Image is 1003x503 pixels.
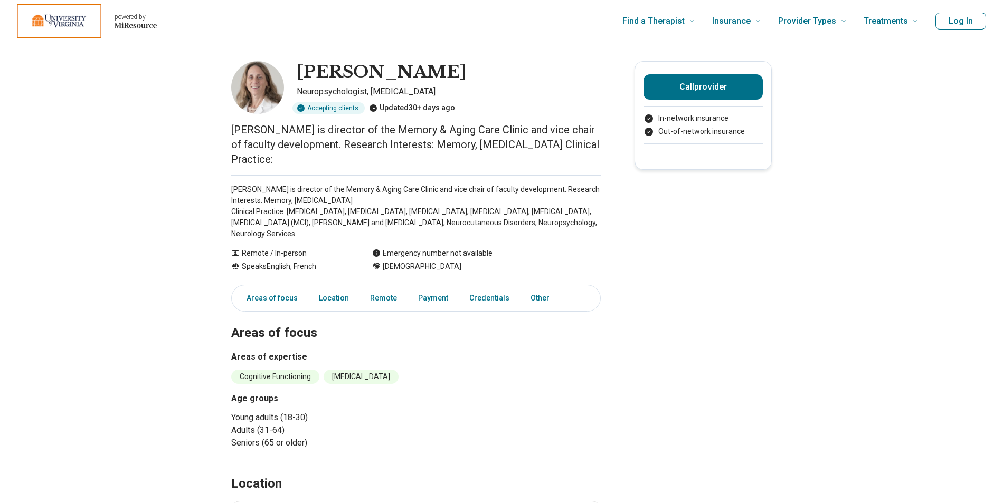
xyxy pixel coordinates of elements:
[231,411,412,424] li: Young adults (18-30)
[297,61,467,83] h1: [PERSON_NAME]
[778,14,836,28] span: Provider Types
[463,287,516,309] a: Credentials
[412,287,455,309] a: Payment
[17,4,157,38] a: Home page
[644,113,763,124] li: In-network insurance
[524,287,562,309] a: Other
[864,14,908,28] span: Treatments
[372,248,493,259] div: Emergency number not available
[324,370,399,384] li: [MEDICAL_DATA]
[622,14,685,28] span: Find a Therapist
[115,13,157,21] p: powered by
[644,113,763,137] ul: Payment options
[231,122,601,167] p: [PERSON_NAME] is director of the Memory & Aging Care Clinic and vice chair of faculty development...
[292,102,365,114] div: Accepting clients
[231,248,351,259] div: Remote / In-person
[231,437,412,449] li: Seniors (65 or older)
[231,61,284,114] img: Carol Manning, Neuropsychologist
[231,392,412,405] h3: Age groups
[935,13,986,30] button: Log In
[231,299,601,342] h2: Areas of focus
[231,184,601,239] p: [PERSON_NAME] is director of the Memory & Aging Care Clinic and vice chair of faculty development...
[231,351,601,363] h3: Areas of expertise
[231,475,282,493] h2: Location
[234,287,304,309] a: Areas of focus
[231,424,412,437] li: Adults (31-64)
[364,287,403,309] a: Remote
[297,85,601,98] p: Neuropsychologist, [MEDICAL_DATA]
[313,287,355,309] a: Location
[231,370,319,384] li: Cognitive Functioning
[644,74,763,100] button: Callprovider
[369,102,455,114] div: Updated 30+ days ago
[644,126,763,137] li: Out-of-network insurance
[712,14,751,28] span: Insurance
[231,261,351,272] div: Speaks English, French
[383,261,461,272] span: [DEMOGRAPHIC_DATA]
